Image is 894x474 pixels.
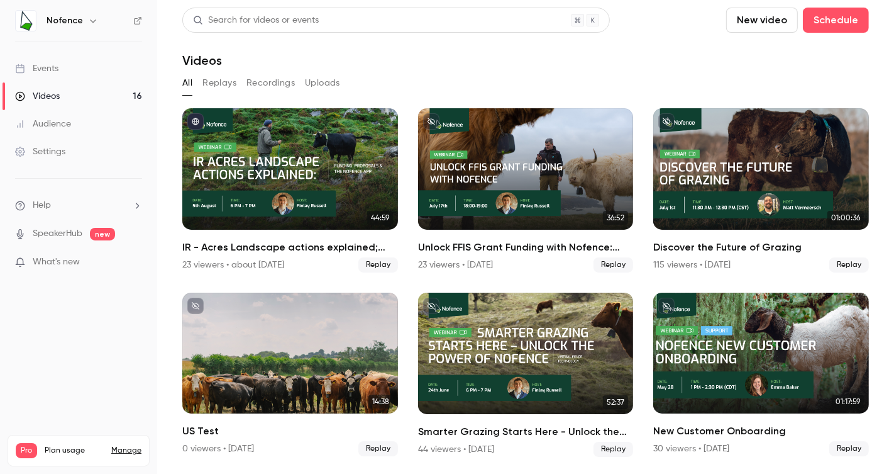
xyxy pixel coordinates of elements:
span: Replay [829,257,869,273]
section: Videos [182,8,869,466]
button: unpublished [423,298,439,314]
div: Settings [15,145,65,158]
a: 44:59IR - Acres Landscape actions explained; Funding, proposals & The Nofence app23 viewers • abo... [182,108,398,273]
h1: Videos [182,53,222,68]
h2: Smarter Grazing Starts Here - Unlock the Power of Nofence [418,424,634,439]
li: New Customer Onboarding [653,293,869,457]
span: 52:37 [603,395,628,409]
div: Events [15,62,58,75]
button: Recordings [246,73,295,93]
span: Replay [593,257,633,273]
a: SpeakerHub [33,227,82,240]
h2: US Test [182,424,398,439]
li: help-dropdown-opener [15,199,142,212]
button: Schedule [803,8,869,33]
a: 52:37Smarter Grazing Starts Here - Unlock the Power of Nofence44 viewers • [DATE]Replay [418,293,634,457]
a: Manage [111,446,141,456]
button: published [187,113,204,130]
h6: Nofence [47,14,83,27]
span: Plan usage [45,446,104,456]
span: 36:52 [603,211,628,225]
span: 01:00:36 [827,211,864,225]
div: 23 viewers • [DATE] [418,259,493,271]
span: Replay [593,442,633,457]
h2: Unlock FFIS Grant Funding with Nofence: What You Need to Know [418,240,634,255]
li: US Test [182,293,398,457]
span: 01:17:59 [832,395,864,409]
div: 23 viewers • about [DATE] [182,259,284,271]
div: Search for videos or events [193,14,319,27]
div: 30 viewers • [DATE] [653,443,729,455]
span: 44:59 [367,211,393,225]
li: Smarter Grazing Starts Here - Unlock the Power of Nofence [418,293,634,457]
span: Replay [358,441,398,456]
span: Replay [829,441,869,456]
a: 01:00:36Discover the Future of Grazing115 viewers • [DATE]Replay [653,108,869,273]
li: Unlock FFIS Grant Funding with Nofence: What You Need to Know [418,108,634,273]
span: Pro [16,443,37,458]
h2: New Customer Onboarding [653,424,869,439]
button: unpublished [658,298,675,314]
li: IR - Acres Landscape actions explained; Funding, proposals & The Nofence app [182,108,398,273]
button: All [182,73,192,93]
button: unpublished [423,113,439,130]
button: unpublished [658,113,675,130]
h2: Discover the Future of Grazing [653,240,869,255]
div: 44 viewers • [DATE] [418,443,494,456]
div: Videos [15,90,60,103]
span: new [90,228,115,240]
img: Nofence [16,11,36,31]
button: unpublished [187,298,204,314]
span: What's new [33,256,80,269]
span: 14:38 [368,395,393,409]
div: Audience [15,118,71,130]
h2: IR - Acres Landscape actions explained; Funding, proposals & The Nofence app [182,240,398,255]
iframe: Noticeable Trigger [127,257,142,268]
span: Replay [358,257,398,273]
button: New video [726,8,798,33]
div: 115 viewers • [DATE] [653,259,731,271]
a: 01:17:59New Customer Onboarding30 viewers • [DATE]Replay [653,293,869,457]
li: Discover the Future of Grazing [653,108,869,273]
div: 0 viewers • [DATE] [182,443,254,455]
button: Uploads [305,73,340,93]
button: Replays [202,73,236,93]
span: Help [33,199,51,212]
a: 14:38US Test0 viewers • [DATE]Replay [182,293,398,457]
a: 36:52Unlock FFIS Grant Funding with Nofence: What You Need to Know23 viewers • [DATE]Replay [418,108,634,273]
